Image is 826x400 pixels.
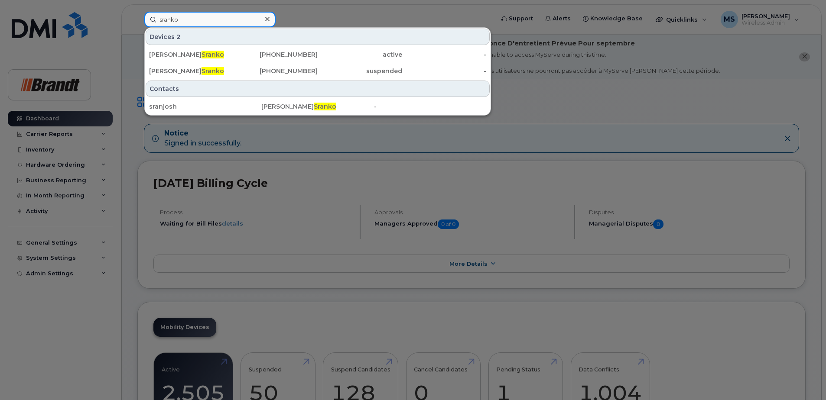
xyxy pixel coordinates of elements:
div: - [402,67,487,75]
a: [PERSON_NAME]Sranko[PHONE_NUMBER]suspended- [146,63,490,79]
div: Devices [146,29,490,45]
span: Sranko [314,103,336,110]
span: 2 [176,32,181,41]
div: suspended [318,67,402,75]
div: active [318,50,402,59]
a: [PERSON_NAME]Sranko[PHONE_NUMBER]active- [146,47,490,62]
div: [PHONE_NUMBER] [234,50,318,59]
a: sranjosh[PERSON_NAME]Sranko- [146,99,490,114]
div: - [374,102,486,111]
div: [PHONE_NUMBER] [234,67,318,75]
div: - [402,50,487,59]
div: [PERSON_NAME] [149,67,234,75]
div: sranjosh [149,102,261,111]
div: Contacts [146,81,490,97]
span: Sranko [202,51,224,58]
div: [PERSON_NAME] [261,102,374,111]
div: [PERSON_NAME] [149,50,234,59]
span: Sranko [202,67,224,75]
